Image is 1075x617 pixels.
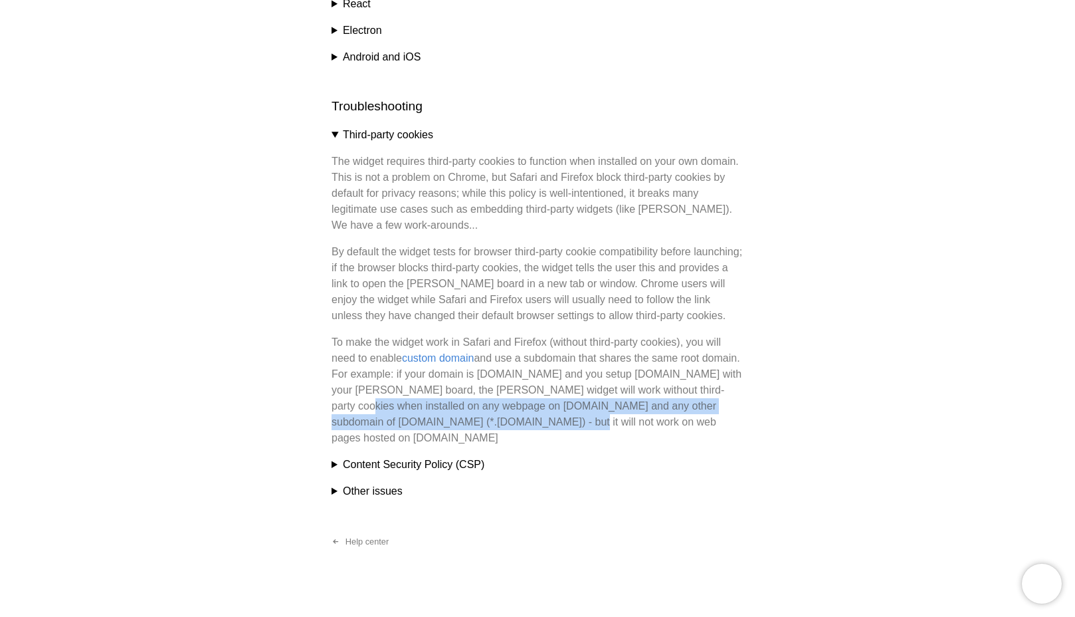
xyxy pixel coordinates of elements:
summary: Content Security Policy (CSP) [332,457,743,473]
summary: Electron [332,23,743,39]
h2: Troubleshooting [332,97,743,116]
p: By default the widget tests for browser third-party cookie compatibility before launching; if the... [332,244,743,324]
a: Help center [321,531,399,553]
p: To make the widget work in Safari and Firefox (without third-party cookies), you will need to ena... [332,334,743,446]
a: custom domain [402,352,474,364]
summary: Third-party cookies [332,127,743,143]
summary: Other issues [332,483,743,499]
iframe: Chatra live chat [1022,564,1062,604]
summary: Android and iOS [332,49,743,65]
p: The widget requires third-party cookies to function when installed on your own domain. This is no... [332,154,743,233]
